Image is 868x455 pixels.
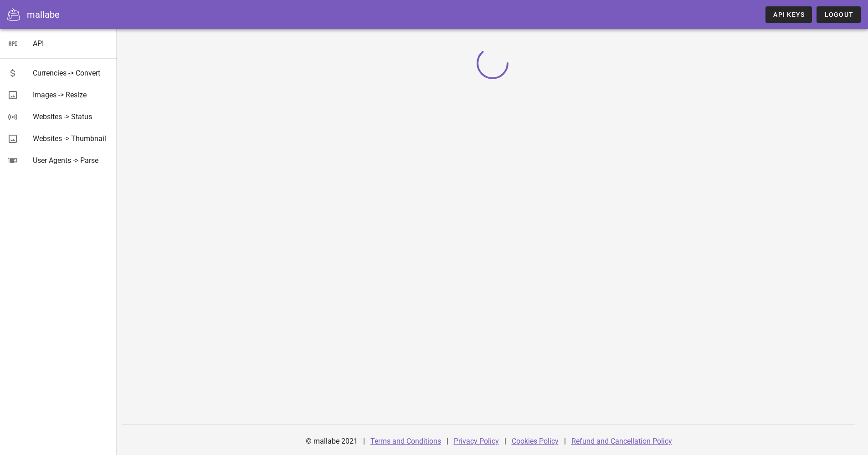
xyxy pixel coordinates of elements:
[447,430,448,452] div: |
[504,430,506,452] div: |
[33,112,109,121] div: Websites -> Status
[300,430,363,452] div: © mallabe 2021
[33,39,109,48] div: API
[33,134,109,143] div: Websites -> Thumbnail
[363,430,365,452] div: |
[27,8,60,21] div: mallabe
[773,11,805,18] span: API Keys
[824,11,853,18] span: Logout
[571,437,672,445] a: Refund and Cancellation Policy
[33,91,109,99] div: Images -> Resize
[33,69,109,77] div: Currencies -> Convert
[454,437,499,445] a: Privacy Policy
[564,430,566,452] div: |
[765,6,812,23] a: API Keys
[512,437,559,445] a: Cookies Policy
[370,437,441,445] a: Terms and Conditions
[33,156,109,165] div: User Agents -> Parse
[817,6,861,23] button: Logout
